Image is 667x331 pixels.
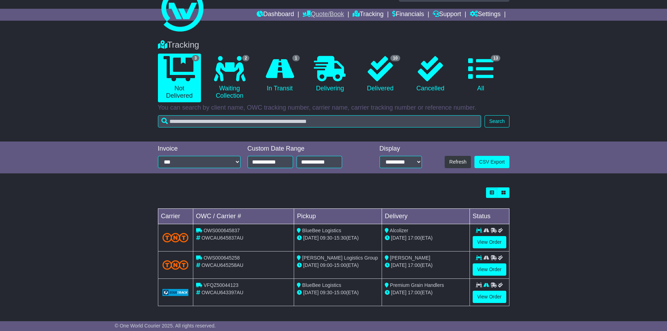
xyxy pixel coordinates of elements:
a: Support [433,9,461,21]
span: [DATE] [303,235,319,241]
a: 3 Not Delivered [158,54,201,102]
img: TNT_Domestic.png [162,260,189,270]
span: 13 [491,55,500,61]
span: 15:30 [334,235,346,241]
span: 10 [390,55,400,61]
a: Financials [392,9,424,21]
img: GetCarrierServiceLogo [162,289,189,296]
span: 09:30 [320,235,332,241]
a: View Order [473,263,506,276]
span: Premium Grain Handlers [390,282,444,288]
td: Carrier [158,209,193,224]
a: 13 All [459,54,502,95]
span: BlueBee Logistics [302,282,341,288]
td: Status [470,209,509,224]
button: Refresh [445,156,471,168]
span: [DATE] [391,290,407,295]
span: VFQZ50044123 [203,282,238,288]
span: [PERSON_NAME] Logistics Group [302,255,378,261]
div: Custom Date Range [248,145,360,153]
span: 09:00 [320,262,332,268]
img: TNT_Domestic.png [162,233,189,242]
div: Display [380,145,422,153]
p: You can search by client name, OWC tracking number, carrier name, carrier tracking number or refe... [158,104,509,112]
a: View Order [473,236,506,248]
span: 17:00 [408,235,420,241]
a: Dashboard [257,9,294,21]
a: Settings [470,9,501,21]
div: - (ETA) [297,234,379,242]
span: 15:00 [334,262,346,268]
div: (ETA) [385,234,467,242]
div: Tracking [154,40,513,50]
a: 10 Delivered [359,54,402,95]
span: 09:30 [320,290,332,295]
span: OWCAU645258AU [201,262,243,268]
span: © One World Courier 2025. All rights reserved. [115,323,216,329]
span: 17:00 [408,262,420,268]
span: OWS000645258 [203,255,240,261]
span: 1 [292,55,300,61]
span: [DATE] [391,262,407,268]
td: Pickup [294,209,382,224]
span: [DATE] [303,290,319,295]
span: Alcolizer [390,228,408,233]
div: (ETA) [385,289,467,296]
span: [DATE] [391,235,407,241]
td: Delivery [382,209,470,224]
a: Quote/Book [303,9,344,21]
span: BlueBee Logistics [302,228,341,233]
span: 3 [192,55,199,61]
div: Invoice [158,145,241,153]
span: OWCAU643397AU [201,290,243,295]
a: 1 In Transit [258,54,301,95]
span: OWS000645837 [203,228,240,233]
div: (ETA) [385,262,467,269]
span: 2 [242,55,250,61]
a: Tracking [353,9,383,21]
a: CSV Export [474,156,509,168]
span: OWCAU645837AU [201,235,243,241]
button: Search [485,115,509,127]
span: 15:00 [334,290,346,295]
div: - (ETA) [297,262,379,269]
a: 2 Waiting Collection [208,54,251,102]
span: [DATE] [303,262,319,268]
span: [PERSON_NAME] [390,255,430,261]
div: - (ETA) [297,289,379,296]
span: 17:00 [408,290,420,295]
td: OWC / Carrier # [193,209,294,224]
a: Cancelled [409,54,452,95]
a: Delivering [308,54,352,95]
a: View Order [473,291,506,303]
